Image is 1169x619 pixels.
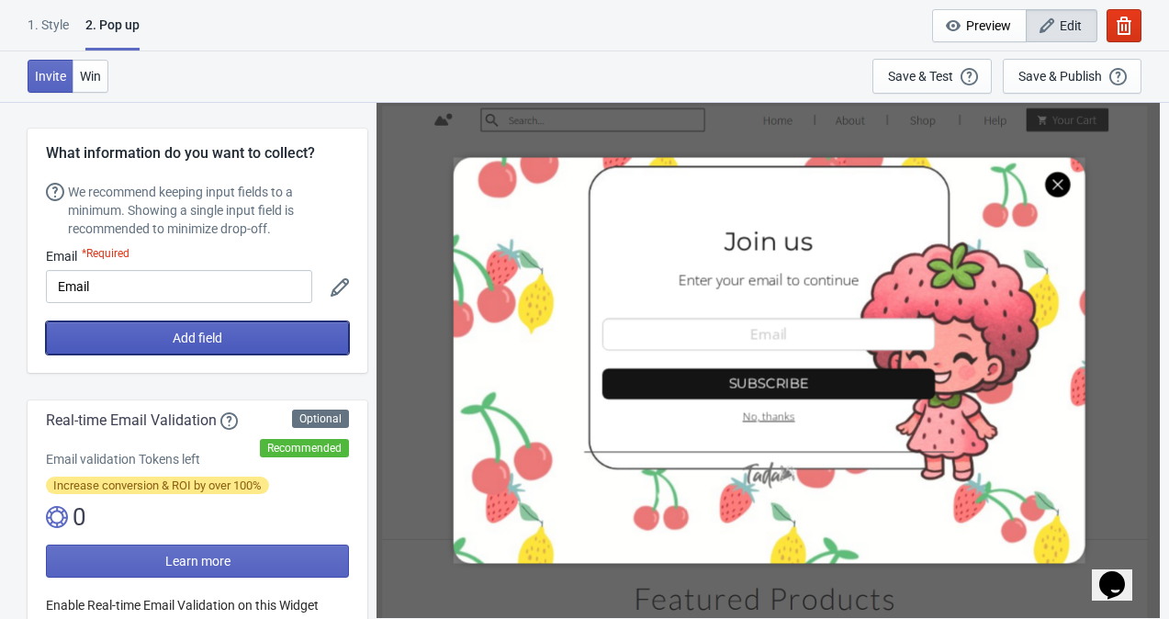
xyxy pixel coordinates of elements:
[46,321,349,355] button: Add field
[46,410,217,432] span: Real-time Email Validation
[28,60,73,93] button: Invite
[888,69,953,84] div: Save & Test
[1026,9,1097,42] button: Edit
[80,69,101,84] span: Win
[1092,546,1151,601] iframe: chat widget
[165,554,230,568] span: Learn more
[46,545,349,578] button: Learn more
[1060,18,1082,33] span: Edit
[46,450,349,468] div: Email validation Tokens left
[46,506,68,528] img: tokens.svg
[932,9,1027,42] button: Preview
[46,477,269,494] span: Increase conversion & ROI by over 100%
[872,59,992,94] button: Save & Test
[46,247,312,265] div: Email
[260,439,349,457] div: Recommended
[28,16,69,48] div: 1 . Style
[1018,69,1102,84] div: Save & Publish
[35,69,66,84] span: Invite
[46,183,64,201] img: help.svg
[173,331,222,345] span: Add field
[46,142,349,164] div: What information do you want to collect?
[82,247,129,265] div: *Required
[966,18,1011,33] span: Preview
[85,16,140,51] div: 2. Pop up
[46,502,349,532] div: 0
[73,60,108,93] button: Win
[292,410,349,428] div: Optional
[1003,59,1141,94] button: Save & Publish
[68,183,349,238] div: We recommend keeping input fields to a minimum. Showing a single input field is recommended to mi...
